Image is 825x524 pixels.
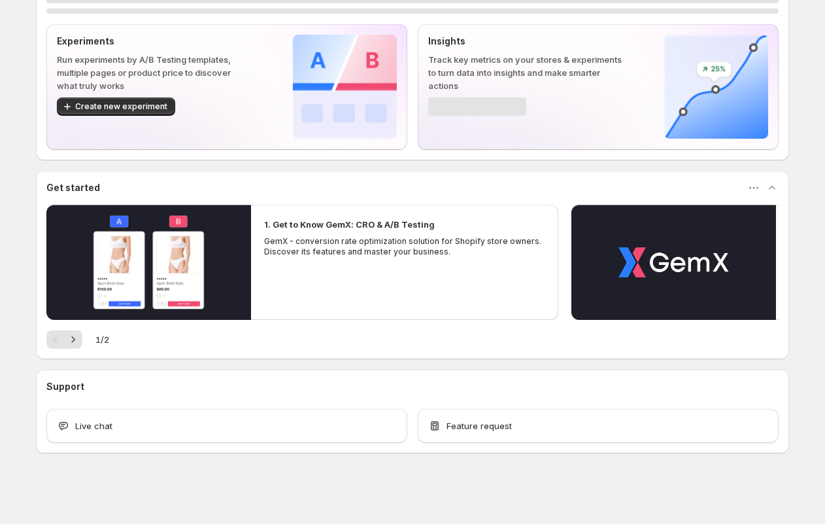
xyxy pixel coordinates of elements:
button: Create new experiment [57,97,175,116]
h3: Get started [46,181,100,194]
nav: Pagination [46,330,82,349]
span: 1 / 2 [95,333,109,346]
p: Run experiments by A/B Testing templates, multiple pages or product price to discover what truly ... [57,53,251,92]
span: Create new experiment [75,101,167,112]
p: Insights [428,35,622,48]
h3: Support [46,380,84,393]
button: Play video [571,205,776,320]
p: GemX - conversion rate optimization solution for Shopify store owners. Discover its features and ... [264,236,545,257]
img: Experiments [293,35,397,139]
p: Track key metrics on your stores & experiments to turn data into insights and make smarter actions [428,53,622,92]
button: Play video [46,205,251,320]
button: Next [64,330,82,349]
span: Live chat [75,419,112,432]
h2: 1. Get to Know GemX: CRO & A/B Testing [264,218,435,231]
img: Insights [664,35,768,139]
span: Feature request [446,419,512,432]
p: Experiments [57,35,251,48]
